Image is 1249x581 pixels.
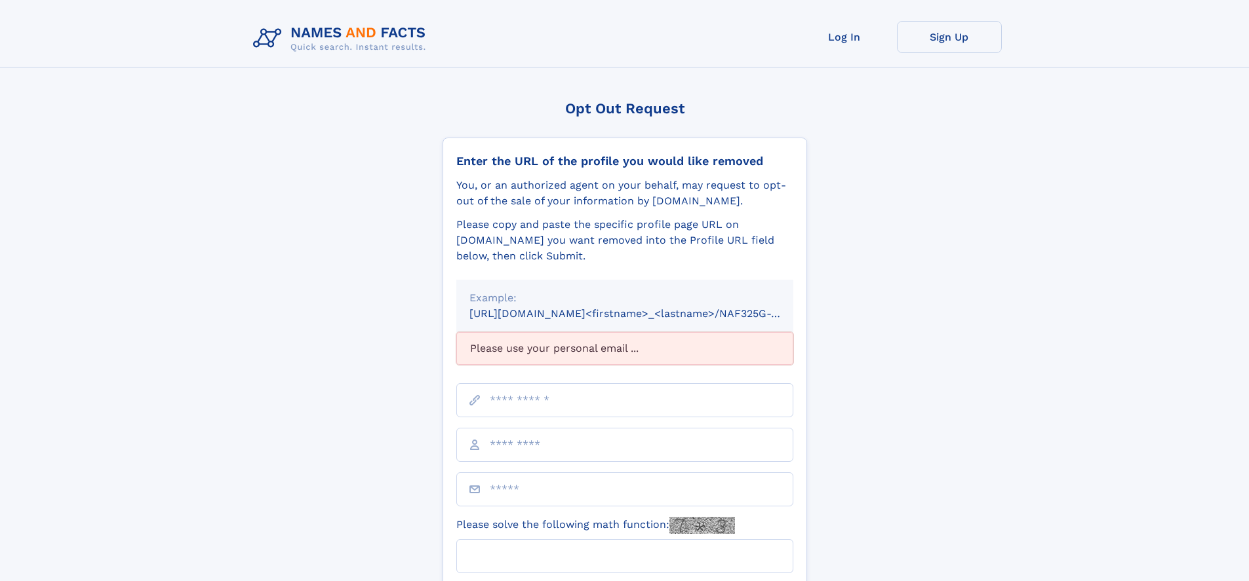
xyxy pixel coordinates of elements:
div: Please copy and paste the specific profile page URL on [DOMAIN_NAME] you want removed into the Pr... [456,217,793,264]
label: Please solve the following math function: [456,517,735,534]
a: Log In [792,21,897,53]
div: You, or an authorized agent on your behalf, may request to opt-out of the sale of your informatio... [456,178,793,209]
div: Opt Out Request [443,100,807,117]
div: Enter the URL of the profile you would like removed [456,154,793,168]
a: Sign Up [897,21,1002,53]
img: Logo Names and Facts [248,21,437,56]
div: Please use your personal email ... [456,332,793,365]
small: [URL][DOMAIN_NAME]<firstname>_<lastname>/NAF325G-xxxxxxxx [469,307,818,320]
div: Example: [469,290,780,306]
